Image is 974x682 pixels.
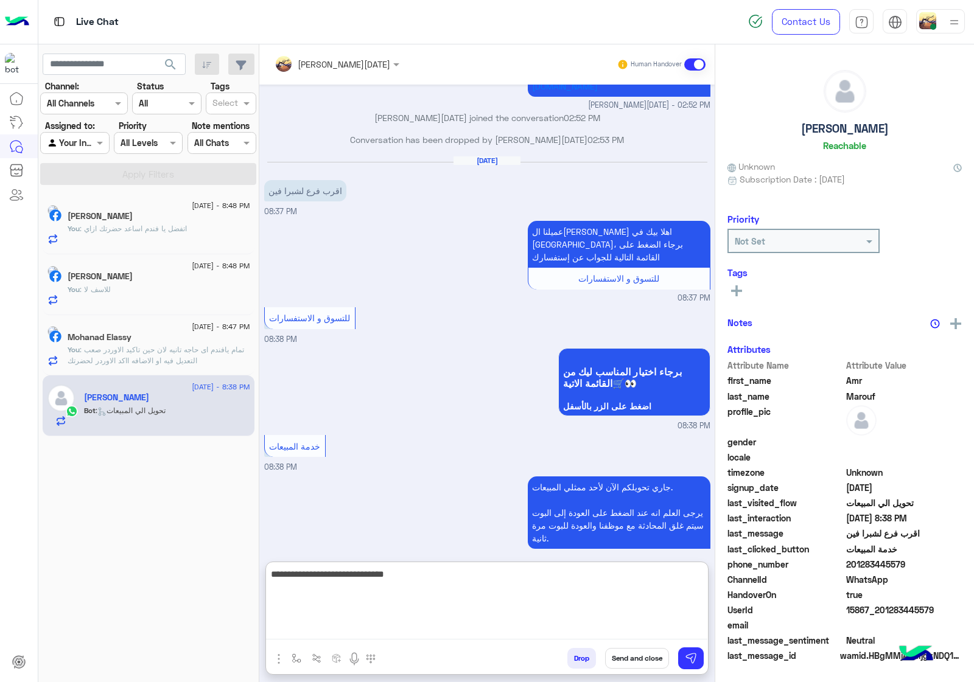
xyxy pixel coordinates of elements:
img: Logo [5,9,29,35]
label: Priority [119,119,147,132]
span: locale [727,451,844,464]
img: picture [47,205,58,216]
label: Status [137,80,164,92]
span: last_message_sentiment [727,634,844,647]
p: 15/8/2025, 8:37 PM [264,180,346,201]
label: Tags [211,80,229,92]
h6: [DATE] [454,156,520,165]
img: defaultAdmin.png [824,71,866,112]
a: tab [849,9,874,35]
span: Attribute Name [727,359,844,372]
span: 08:38 PM [264,335,297,344]
span: email [727,619,844,632]
span: [DATE] - 8:48 PM [192,260,250,271]
h5: [PERSON_NAME] [801,122,889,136]
span: phone_number [727,558,844,571]
img: send attachment [272,652,286,666]
img: WhatsApp [66,405,78,417]
span: wamid.HBgMMjAxMjgzNDQ1NTc5FQIAEhggRUFFQjlGRTkxRUU5RkJFMTM1RDJFRkVGNjgyMDgwRUIA [840,649,962,662]
span: 2025-08-15T17:38:32.172Z [846,512,962,524]
h6: Tags [727,267,962,278]
span: Marouf [846,390,962,403]
span: 2 [846,573,962,586]
span: للتسوق و الاستفسارات [269,313,350,323]
img: add [950,318,961,329]
span: ChannelId [727,573,844,586]
span: للاسف لا [80,285,111,294]
button: search [156,54,186,80]
span: profile_pic [727,405,844,433]
img: picture [47,326,58,337]
p: [PERSON_NAME][DATE] joined the conversation [264,111,710,124]
span: 201283445579 [846,558,962,571]
span: 15867_201283445579 [846,604,962,616]
button: select flow [287,648,307,668]
span: last_name [727,390,844,403]
span: خدمة المبيعات [846,543,962,555]
span: null [846,451,962,464]
button: Send and close [605,648,669,669]
img: notes [930,319,940,329]
img: make a call [366,654,376,664]
span: Attribute Value [846,359,962,372]
button: Trigger scenario [307,648,327,668]
button: Drop [567,648,596,669]
span: last_clicked_button [727,543,844,555]
span: Unknown [846,466,962,479]
img: profile [947,15,962,30]
span: last_interaction [727,512,844,524]
img: tab [52,14,67,29]
span: You [68,224,80,233]
img: defaultAdmin.png [47,384,75,412]
span: null [846,436,962,448]
span: null [846,619,962,632]
img: create order [332,653,342,663]
span: gender [727,436,844,448]
h5: موسي الطاهر [68,271,133,282]
img: Trigger scenario [312,653,321,663]
span: last_visited_flow [727,496,844,509]
img: hulul-logo.png [895,633,937,676]
span: اتفضل يا فندم اساعد حضرتك ازاي [80,224,187,233]
span: Amr [846,374,962,387]
span: Unknown [727,160,775,173]
span: You [68,345,80,354]
span: [DATE] - 8:48 PM [192,200,250,211]
img: picture [47,266,58,277]
span: last_message [727,527,844,540]
label: Assigned to: [45,119,95,132]
span: Subscription Date : [DATE] [740,173,845,186]
img: tab [855,15,869,29]
span: first_name [727,374,844,387]
span: search [163,57,178,72]
span: 08:38 PM [264,462,297,471]
p: Conversation has been dropped by [PERSON_NAME][DATE] [264,133,710,146]
span: : تحويل الي المبيعات [96,406,166,415]
p: 15/8/2025, 8:37 PM [528,221,710,268]
img: send voice note [347,652,362,666]
img: tab [888,15,902,29]
button: create order [327,648,347,668]
span: خدمة المبيعات [269,441,320,451]
span: اقرب فرع لشبرا فين [846,527,962,540]
span: 08:38 PM [678,420,710,432]
span: 2025-08-02T14:04:40.378Z [846,481,962,494]
span: [PERSON_NAME][DATE] - 02:52 PM [588,100,710,111]
img: spinner [748,14,763,29]
span: 08:37 PM [678,293,710,304]
h5: Mohanad Elassy [68,332,131,343]
span: true [846,588,962,601]
div: Select [211,96,238,112]
label: Channel: [45,80,79,92]
h6: Notes [727,317,752,328]
span: تحويل الي المبيعات [846,496,962,509]
span: [DATE] - 8:47 PM [192,321,250,332]
span: 02:52 PM [564,113,600,123]
span: اضغط على الزر بالأسفل [563,402,706,411]
a: Contact Us [772,9,840,35]
img: 713415422032625 [5,53,27,75]
h6: Reachable [823,140,866,151]
h6: Priority [727,214,759,224]
span: [DATE] - 8:38 PM [192,381,250,392]
span: للتسوق و الاستفسارات [578,273,659,284]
